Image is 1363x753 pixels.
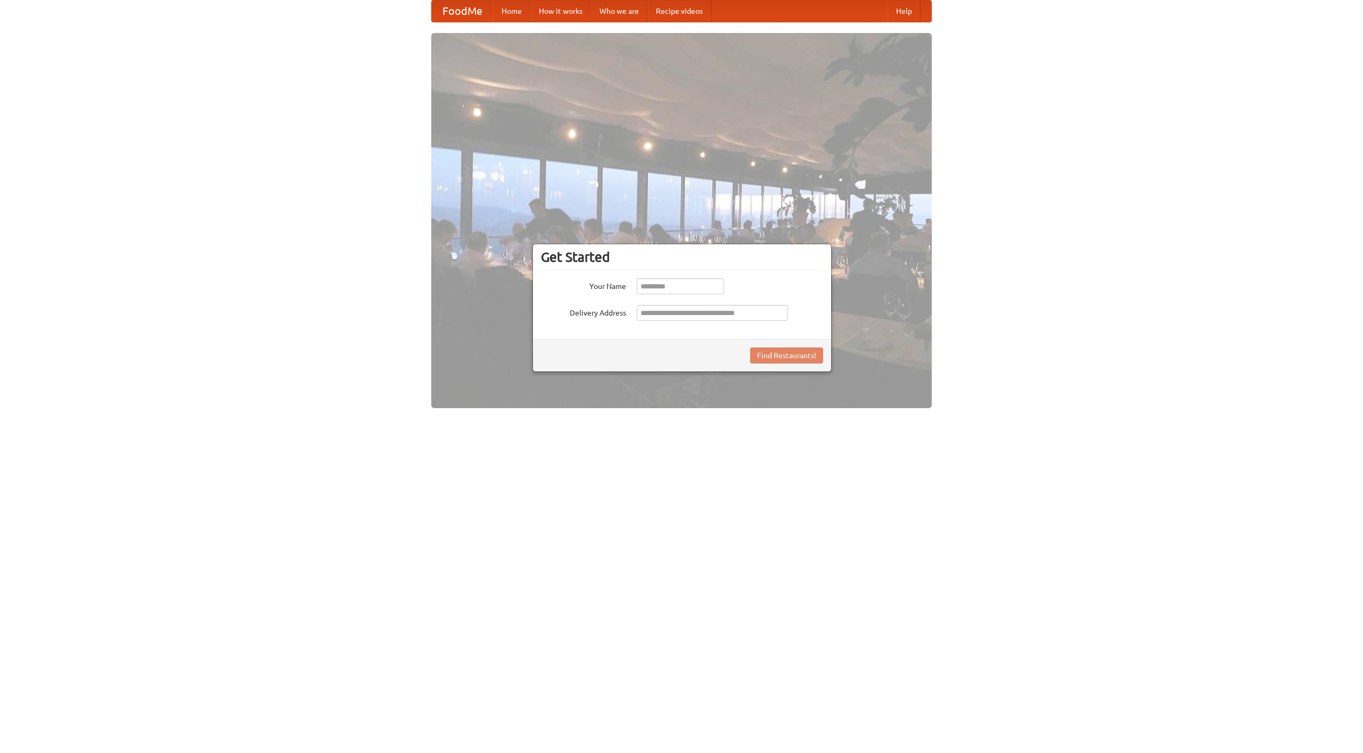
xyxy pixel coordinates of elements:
a: How it works [530,1,591,22]
a: Recipe videos [647,1,711,22]
a: FoodMe [432,1,493,22]
button: Find Restaurants! [750,347,823,363]
a: Help [888,1,921,22]
h3: Get Started [541,249,823,265]
label: Delivery Address [541,305,626,318]
a: Home [493,1,530,22]
a: Who we are [591,1,647,22]
label: Your Name [541,278,626,292]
